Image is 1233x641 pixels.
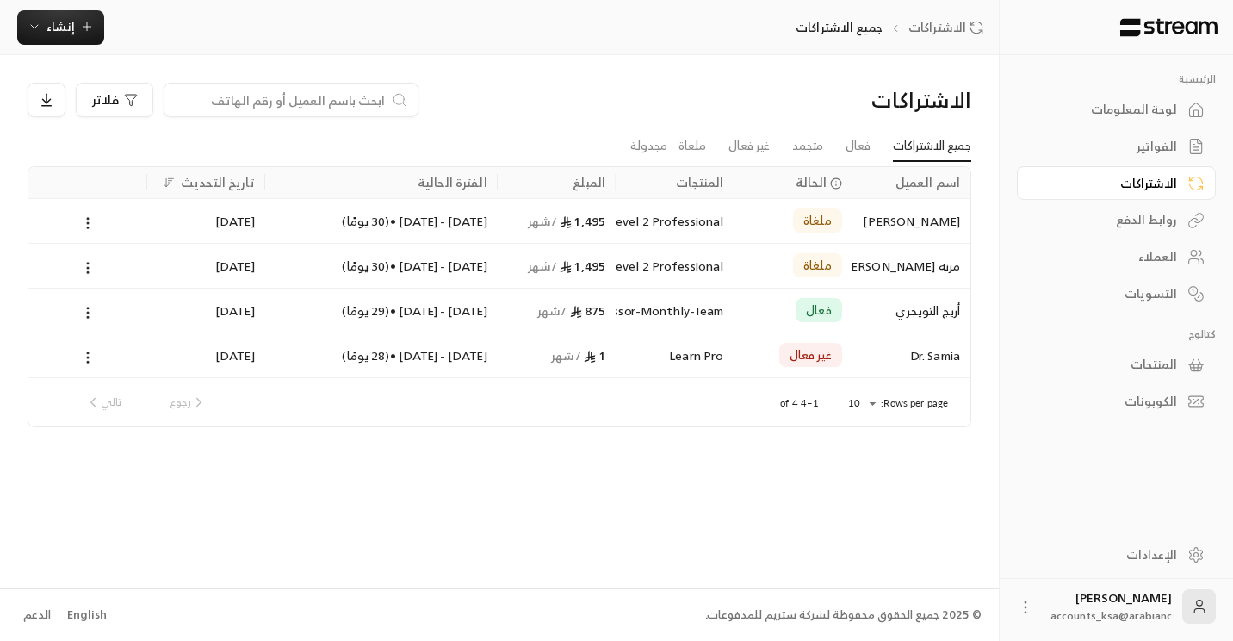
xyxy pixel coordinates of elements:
img: Logo [1118,18,1219,37]
div: [DATE] [157,199,254,243]
div: لوحة المعلومات [1038,101,1177,118]
p: كتالوج [1017,327,1216,341]
span: ملغاة [803,257,832,274]
div: المنتجات [1038,356,1177,373]
a: روابط الدفع [1017,203,1216,237]
div: NCFE CACHE Level 2 Professional [626,199,723,243]
a: التسويات [1017,277,1216,310]
div: المبلغ [573,171,605,193]
a: الفواتير [1017,130,1216,164]
input: ابحث باسم العميل أو رقم الهاتف [175,90,385,109]
span: فلاتر [92,94,119,106]
a: الاشتراكات [1017,166,1216,200]
p: Rows per page: [881,396,948,410]
a: لوحة المعلومات [1017,93,1216,127]
div: 1 [508,333,605,377]
span: الحالة [796,173,827,191]
div: 875 [508,289,605,333]
div: التسويات [1038,285,1177,302]
div: تاريخ التحديث [181,171,255,193]
span: accounts_ksa@arabianc... [1044,607,1172,625]
div: الإعدادات [1038,546,1177,563]
span: ملغاة [803,212,832,229]
div: [PERSON_NAME] [863,199,960,243]
div: الاشتراكات [748,86,971,114]
div: [DATE] [157,333,254,377]
a: الكوبونات [1017,385,1216,419]
div: [PERSON_NAME] [1044,589,1172,624]
div: © 2025 جميع الحقوق محفوظة لشركة ستريم للمدفوعات. [705,607,982,624]
a: الإعدادات [1017,538,1216,571]
div: [DATE] - [DATE] • ( 28 يومًا ) [276,333,487,377]
div: English [67,607,107,624]
div: [DATE] [157,244,254,288]
div: مزنه [PERSON_NAME] [863,244,960,288]
span: فعال [806,302,832,319]
button: Sort [158,172,179,193]
div: روابط الدفع [1038,211,1177,228]
div: اسم العميل [895,171,960,193]
div: المنتجات [676,171,723,193]
a: ملغاة [678,131,706,161]
button: إنشاء [17,10,104,45]
span: / شهر [537,300,567,321]
a: فعال [846,131,871,161]
p: الرئيسية [1017,72,1216,86]
a: غير فعال [728,131,770,161]
div: [DATE] [157,289,254,333]
div: الكوبونات [1038,393,1177,410]
span: إنشاء [46,16,75,37]
a: مجدولة [630,131,667,161]
p: 1–4 of 4 [780,396,819,410]
span: غير فعال [790,346,832,364]
div: [DATE] - [DATE] • ( 30 يومًا ) [276,199,487,243]
div: 1,495 [508,244,605,288]
a: العملاء [1017,240,1216,274]
a: المنتجات [1017,348,1216,382]
p: جميع الاشتراكات [796,19,883,36]
div: أريج التويجري [863,289,960,333]
span: / شهر [551,345,581,366]
div: الفترة الحالية [418,171,487,193]
div: الاشتراكات [1038,175,1177,192]
a: جميع الاشتراكات [893,131,971,162]
div: NCFE CACHE Level 2 Professional [626,244,723,288]
a: الدعم [17,600,56,631]
div: NCFE Certificate-Assessor-Monthly-Team [626,289,723,333]
nav: breadcrumb [796,19,990,36]
span: / شهر [528,210,558,232]
div: 1,495 [508,199,605,243]
a: الاشتراكات [908,19,990,36]
a: متجمد [792,131,823,161]
div: الفواتير [1038,138,1177,155]
div: 10 [840,393,881,414]
div: [DATE] - [DATE] • ( 29 يومًا ) [276,289,487,333]
div: Dr. Samia [863,333,960,377]
button: فلاتر [76,83,153,117]
div: [DATE] - [DATE] • ( 30 يومًا ) [276,244,487,288]
div: العملاء [1038,248,1177,265]
div: Learn Pro [626,333,723,377]
span: / شهر [528,255,558,277]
